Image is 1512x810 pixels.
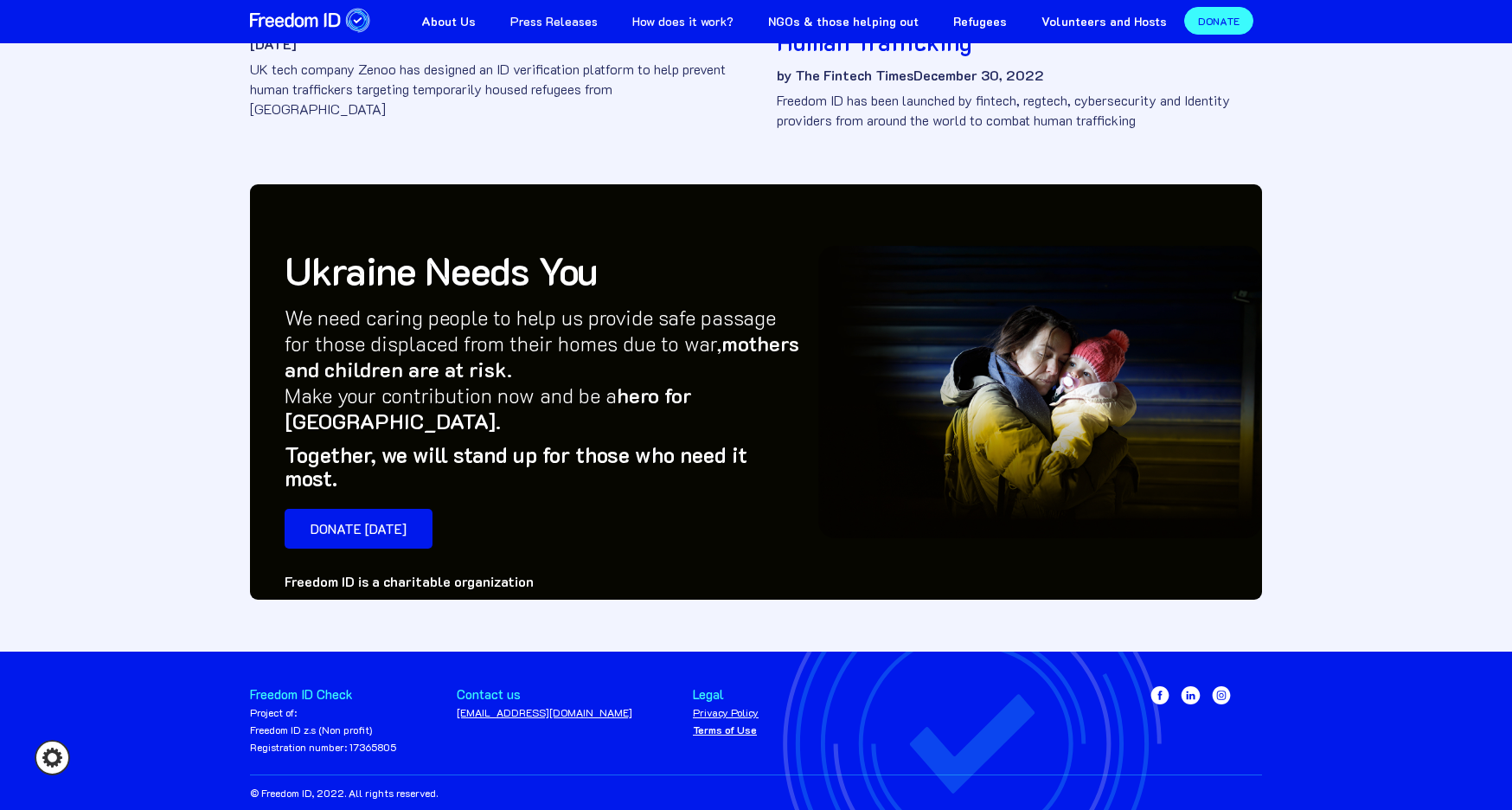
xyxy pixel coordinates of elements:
a: [EMAIL_ADDRESS][DOMAIN_NAME] [457,705,632,719]
div: [DATE] [250,35,735,59]
strong: hero for [GEOGRAPHIC_DATA]. [285,382,692,434]
h3: Together, we will stand up for those who need it most. [285,443,804,490]
a: Privacy Policy [693,705,759,719]
strong: About Us [421,13,476,29]
div: by The Fintech TimesDecember 30, 2022 [777,67,1262,90]
strong: Freedom ID is a charitable organization [285,572,534,590]
strong: Volunteers and Hosts [1041,13,1167,29]
div: Freedom ID Check [250,686,396,704]
div: Legal [693,686,759,704]
p: Freedom ID has been launched by fintech, regtech, cybersecurity and Identity providers from aroun... [777,90,1262,130]
strong: NGOs & those helping out [768,13,919,29]
div: Project of: Freedom ID z.s (Non profit) Registration number: 17365805 [250,704,396,755]
a: DONATE [1184,7,1253,35]
p: UK tech company Zenoo has designed an ID verification platform to help prevent human traffickers ... [250,59,735,119]
div: Contact us‬‬ [457,686,632,704]
strong: Ukraine Needs You [285,245,598,295]
a: Terms of Use [693,723,757,736]
a: DOnate [DATE] [285,509,432,549]
strong: mothers and children are at risk. ‍ [285,330,799,382]
div: © Freedom ID, 2022. All rights reserved. [250,784,438,801]
a: Cookie settings [35,740,70,775]
strong: Refugees [953,13,1007,29]
h3: We need caring people to help us provide safe passage for those displaced from their homes due to... [285,305,804,434]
